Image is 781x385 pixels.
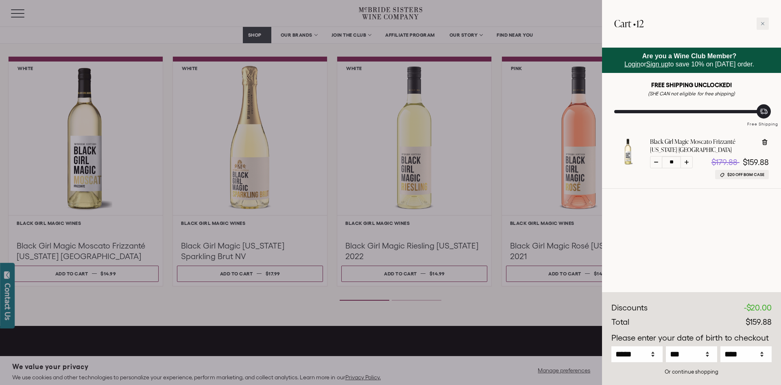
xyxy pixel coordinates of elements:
strong: Are you a Wine Club Member? [642,53,737,59]
a: Login [624,61,640,68]
div: - [744,302,772,314]
span: $20 off BGM Case [727,172,764,178]
strong: FREE SHIPPING UNCLOCKED! [651,81,732,88]
h2: Cart • [614,12,644,35]
em: (SHE CAN not eligible for free shipping) [648,91,735,96]
p: Please enter your date of birth to checkout [611,332,772,344]
a: Black Girl Magic Moscato Frizzanté California NV [614,158,642,167]
div: Discounts [611,302,648,314]
span: $159.88 [743,158,769,167]
div: Or continue shopping [611,368,772,376]
div: Free Shipping [744,113,781,128]
span: $159.88 [746,317,772,326]
div: Total [611,316,629,328]
a: Sign up [646,61,668,68]
a: Black Girl Magic Moscato Frizzanté [US_STATE] [GEOGRAPHIC_DATA] [650,138,755,154]
span: $20.00 [746,303,772,312]
span: or to save 10% on [DATE] order. [624,53,754,68]
span: 12 [636,17,644,30]
span: $179.88 [711,158,737,167]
